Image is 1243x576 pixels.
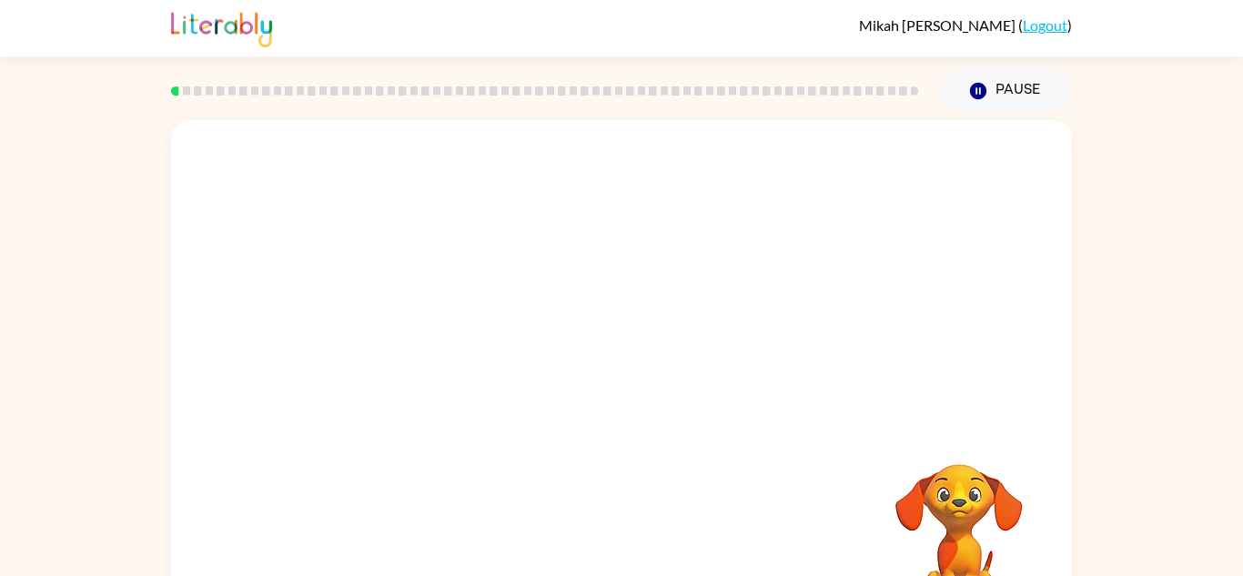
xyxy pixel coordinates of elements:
[171,7,272,47] img: Literably
[940,70,1072,112] button: Pause
[1023,16,1067,34] a: Logout
[859,16,1018,34] span: Mikah [PERSON_NAME]
[859,16,1072,34] div: ( )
